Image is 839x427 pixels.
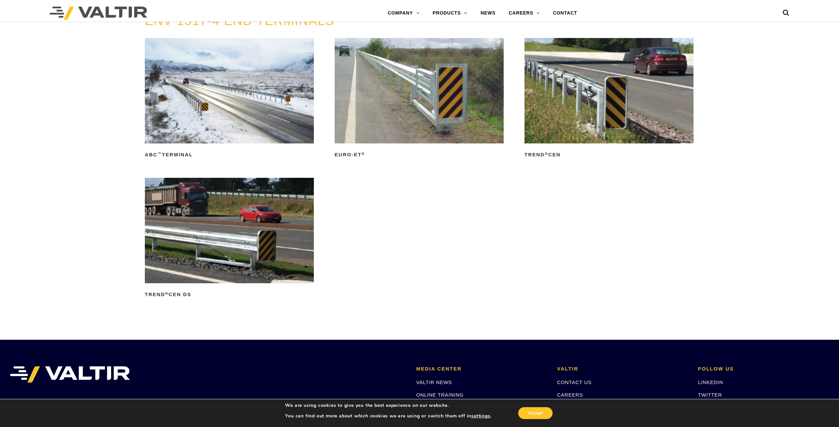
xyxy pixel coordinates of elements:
[157,152,162,156] sup: ™
[285,403,491,408] p: We are using cookies to give you the best experience on our website.
[546,7,584,20] a: CONTACT
[145,289,314,300] h2: TREND CEN DS
[698,366,829,372] h2: FOLLOW US
[335,38,504,160] a: Euro-ET®
[361,152,365,156] sup: ®
[557,392,583,398] a: CAREERS
[165,291,169,295] sup: ®
[524,38,693,160] a: TREND®CEN
[381,7,426,20] a: COMPANY
[145,149,314,160] h2: ABC Terminal
[145,178,314,300] a: TREND®CEN DS
[50,7,147,20] img: Valtir
[10,366,130,383] img: VALTIR
[524,149,693,160] h2: TREND CEN
[545,152,548,156] sup: ®
[416,366,547,372] h2: MEDIA CENTER
[698,379,723,385] a: LINKEDIN
[557,366,688,372] h2: VALTIR
[502,7,546,20] a: CAREERS
[557,379,592,385] a: CONTACT US
[518,407,553,419] button: Accept
[285,413,491,419] p: You can find out more about which cookies we are using or switch them off in .
[145,38,314,160] a: ABC™Terminal
[426,7,474,20] a: PRODUCTS
[416,392,463,398] a: ONLINE TRAINING
[335,149,504,160] h2: Euro-ET
[698,392,722,398] a: TWITTER
[471,413,490,419] button: settings
[416,379,452,385] a: VALTIR NEWS
[474,7,502,20] a: NEWS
